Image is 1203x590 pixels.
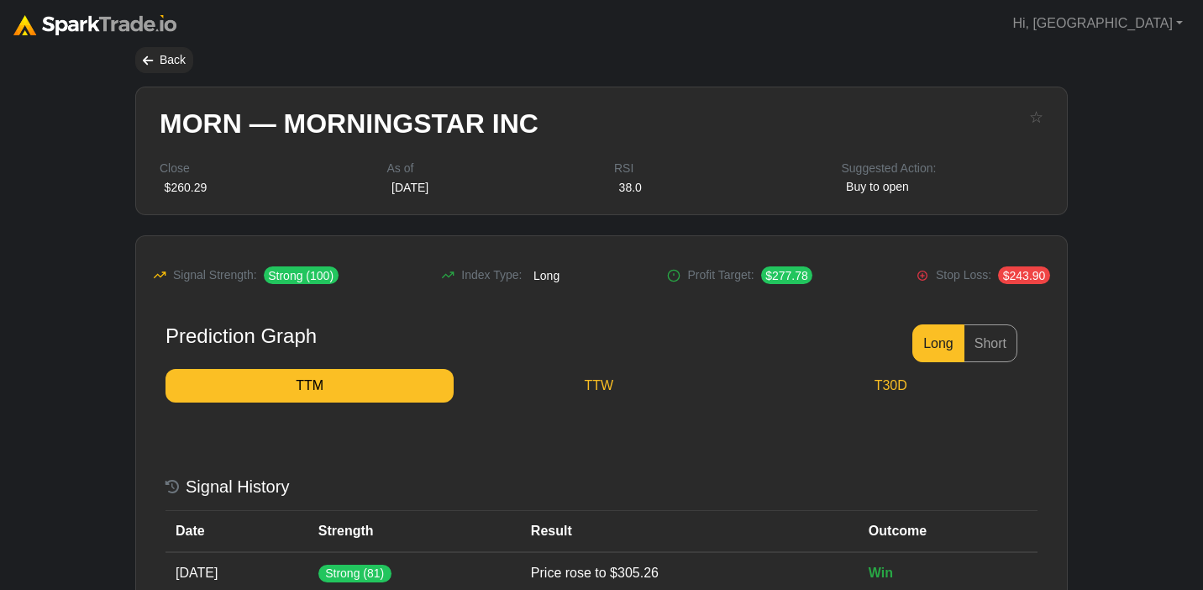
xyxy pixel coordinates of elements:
th: Outcome [859,511,1038,553]
button: Long [912,324,964,362]
span: Index Type: [461,266,522,284]
button: Short [964,324,1017,362]
div: Back [135,47,193,73]
span: Profit Target: [687,266,754,284]
div: Close [160,160,362,177]
th: Strength [308,511,521,553]
span: Stop Loss: [936,266,991,284]
div: [DATE] [387,179,433,197]
a: Hi, [GEOGRAPHIC_DATA] [1006,7,1190,40]
th: Result [521,511,859,553]
span: Strong (81) [318,565,391,582]
a: TTM [165,369,454,403]
span: Signal Strength: [173,266,257,284]
button: ☆ [1029,108,1043,127]
div: Suggested Action: [842,160,1044,177]
a: TTW [454,369,743,403]
span: $243.90 [998,266,1050,284]
h2: MORN — MORNINGSTAR INC [160,108,892,140]
span: Win [869,566,893,580]
span: Long [528,266,564,284]
span: Buy to open [842,177,914,195]
h5: Signal History [186,477,289,497]
div: 38.0 [614,179,646,197]
div: $260.29 [160,179,212,197]
a: T30D [743,369,1038,403]
div: As of [387,160,590,177]
span: Strong (100) [264,266,339,284]
th: Date [165,511,308,553]
div: Prediction Graph [165,324,317,349]
div: RSI [614,160,817,177]
span: $277.78 [761,266,813,284]
img: sparktrade.png [13,15,176,35]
